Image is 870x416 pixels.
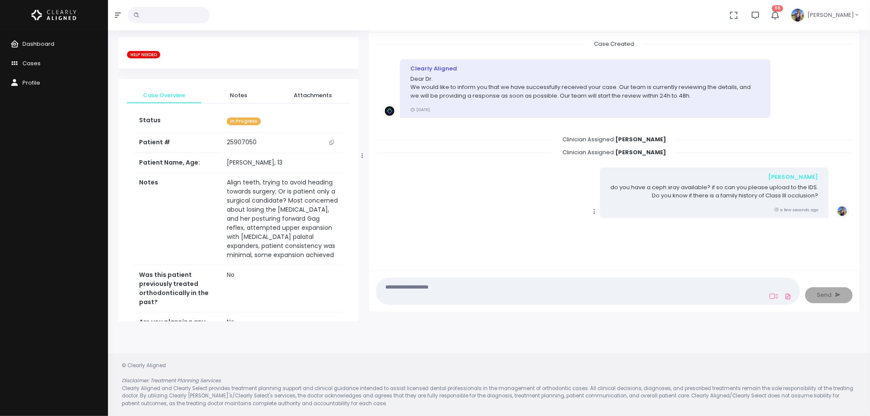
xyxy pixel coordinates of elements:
[410,75,760,100] p: Dear Dr. We would like to inform you that we have successfully received your case. Our team is cu...
[134,153,222,173] th: Patient Name, Age:
[584,37,645,51] span: Case Created
[552,133,676,146] span: Clinician Assigned:
[376,40,853,262] div: scrollable content
[774,207,818,213] small: a few seconds ago
[552,146,676,159] span: Clinician Assigned:
[227,117,261,126] span: In Progress
[32,6,76,24] img: Logo Horizontal
[615,135,666,143] b: [PERSON_NAME]
[22,40,54,48] span: Dashboard
[134,133,222,153] th: Patient #
[222,173,343,265] td: Align teeth, trying to avoid heading towards surgery; Or is patient only a surgical candidate? Mo...
[772,5,783,12] span: 66
[610,173,818,181] div: [PERSON_NAME]
[113,362,865,407] div: © Clearly Aligned Clearly Aligned and Clearly Select provides treatment planning support and clin...
[807,11,854,19] span: [PERSON_NAME]
[615,148,666,156] b: [PERSON_NAME]
[410,64,760,73] div: Clearly Aligned
[783,289,793,304] a: Add Files
[768,293,779,300] a: Add Loom Video
[122,377,221,384] em: Disclaimer: Treatment Planning Services
[134,173,222,265] th: Notes
[610,183,818,200] p: do you have a ceph xray available? if so can you please upload to the IDS. Do you know if there i...
[22,59,41,67] span: Cases
[410,107,430,112] small: [DATE]
[134,91,194,100] span: Case Overview
[134,312,222,359] th: Are you planning any restorative/esthetic treatment? If yes, what are you planning?
[22,79,40,87] span: Profile
[222,265,343,312] td: No
[790,7,806,23] img: Header Avatar
[222,153,343,173] td: [PERSON_NAME], 13
[127,51,160,59] span: HELP NEEDED
[283,91,343,100] span: Attachments
[222,133,343,152] td: 25907050
[222,312,343,359] td: No
[208,91,269,100] span: Notes
[134,265,222,312] th: Was this patient previously treated orthodontically in the past?
[134,111,222,133] th: Status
